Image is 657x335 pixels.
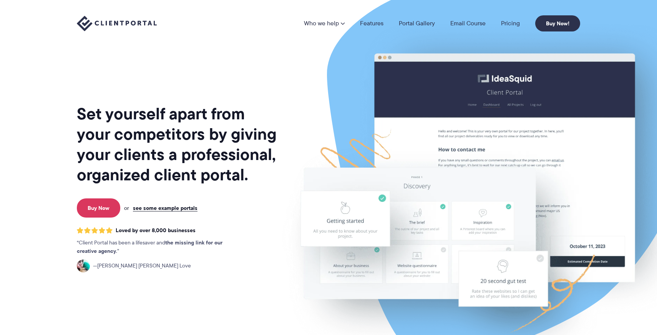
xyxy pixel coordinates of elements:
[133,205,197,211] a: see some example portals
[116,227,196,234] span: Loved by over 8,000 businesses
[304,20,345,26] a: Who we help
[399,20,435,26] a: Portal Gallery
[535,15,580,31] a: Buy Now!
[124,205,129,211] span: or
[360,20,383,26] a: Features
[450,20,486,26] a: Email Course
[77,198,120,218] a: Buy Now
[77,238,222,255] strong: the missing link for our creative agency
[93,262,191,270] span: [PERSON_NAME] [PERSON_NAME] Love
[77,104,278,185] h1: Set yourself apart from your competitors by giving your clients a professional, organized client ...
[501,20,520,26] a: Pricing
[77,239,238,256] p: Client Portal has been a lifesaver and .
